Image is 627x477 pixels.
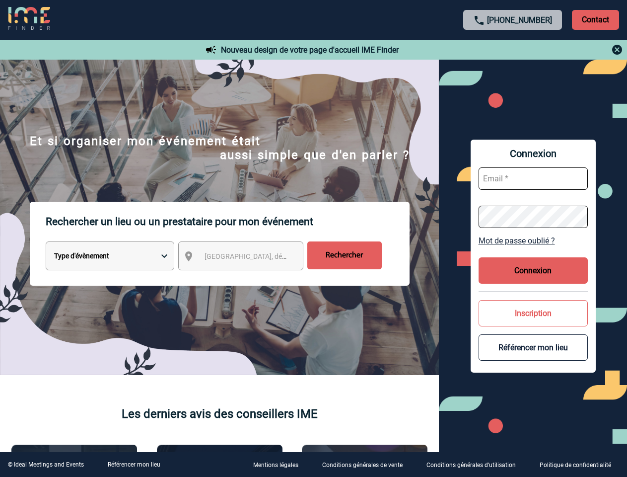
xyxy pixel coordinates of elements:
[322,462,403,469] p: Conditions générales de vente
[46,202,410,241] p: Rechercher un lieu ou un prestataire pour mon événement
[479,167,588,190] input: Email *
[245,460,314,470] a: Mentions légales
[314,460,418,470] a: Conditions générales de vente
[479,300,588,326] button: Inscription
[487,15,552,25] a: [PHONE_NUMBER]
[572,10,619,30] p: Contact
[540,462,611,469] p: Politique de confidentialité
[205,252,343,260] span: [GEOGRAPHIC_DATA], département, région...
[253,462,298,469] p: Mentions légales
[532,460,627,470] a: Politique de confidentialité
[108,461,160,468] a: Référencer mon lieu
[473,14,485,26] img: call-24-px.png
[479,334,588,361] button: Référencer mon lieu
[307,241,382,269] input: Rechercher
[479,148,588,159] span: Connexion
[479,236,588,245] a: Mot de passe oublié ?
[418,460,532,470] a: Conditions générales d'utilisation
[479,257,588,284] button: Connexion
[426,462,516,469] p: Conditions générales d'utilisation
[8,461,84,468] div: © Ideal Meetings and Events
